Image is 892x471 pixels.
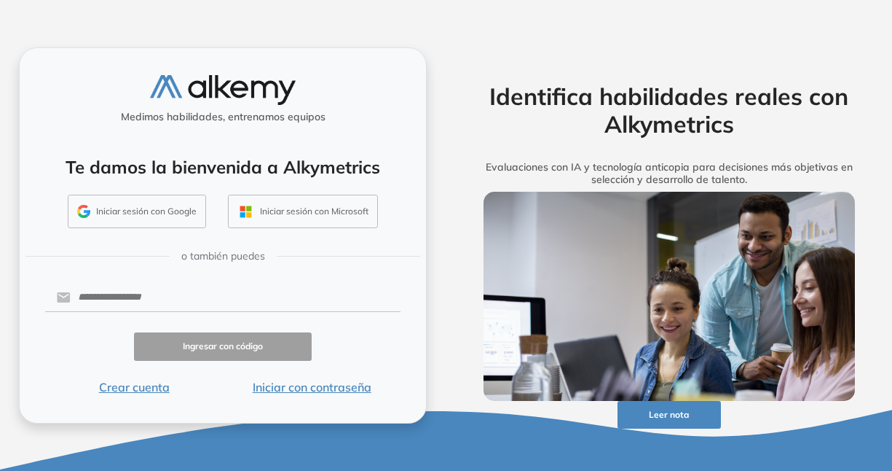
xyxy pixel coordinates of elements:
[228,195,378,228] button: Iniciar sesión con Microsoft
[463,82,876,139] h2: Identifica habilidades reales con Alkymetrics
[150,75,296,105] img: logo-alkemy
[484,192,855,401] img: img-more-info
[463,161,876,186] h5: Evaluaciones con IA y tecnología anticopia para decisiones más objetivas en selección y desarroll...
[77,205,90,218] img: GMAIL_ICON
[45,378,223,396] button: Crear cuenta
[181,249,265,264] span: o también puedes
[223,378,400,396] button: Iniciar con contraseña
[68,195,206,228] button: Iniciar sesión con Google
[39,157,407,178] h4: Te damos la bienvenida a Alkymetrics
[134,332,312,361] button: Ingresar con código
[25,111,420,123] h5: Medimos habilidades, entrenamos equipos
[617,401,721,429] button: Leer nota
[237,203,254,220] img: OUTLOOK_ICON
